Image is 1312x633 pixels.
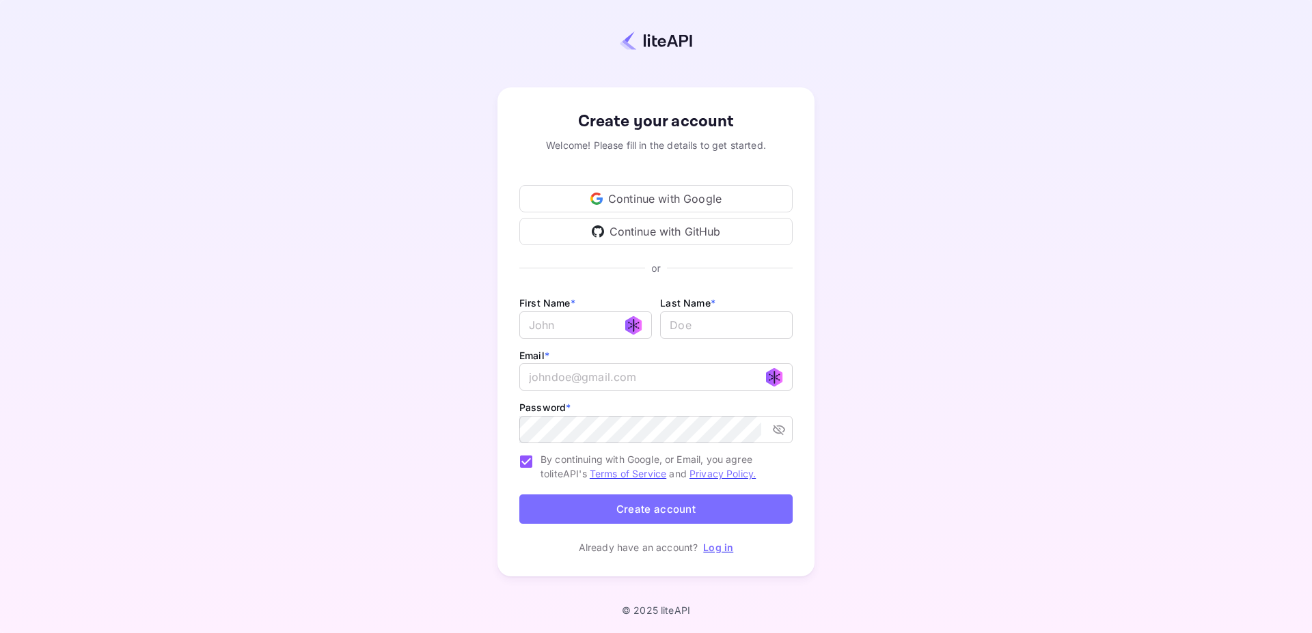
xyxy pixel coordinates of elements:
div: Create your account [519,109,793,134]
div: Continue with Google [519,185,793,212]
img: liteapi [620,31,692,51]
a: Log in [703,541,733,553]
a: Terms of Service [590,468,666,479]
label: First Name [519,297,575,309]
input: John [519,311,652,339]
button: toggle password visibility [767,417,791,442]
div: Continue with GitHub [519,218,793,245]
label: Password [519,402,571,413]
a: Privacy Policy. [689,468,756,479]
p: © 2025 liteAPI [622,604,690,616]
div: Welcome! Please fill in the details to get started. [519,138,793,152]
label: Last Name [660,297,715,309]
input: Doe [660,311,793,339]
span: By continuing with Google, or Email, you agree to liteAPI's and [541,452,782,481]
input: johndoe@gmail.com [519,363,793,391]
button: Create account [519,494,793,524]
p: Already have an account? [579,540,698,554]
label: Email [519,350,549,361]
